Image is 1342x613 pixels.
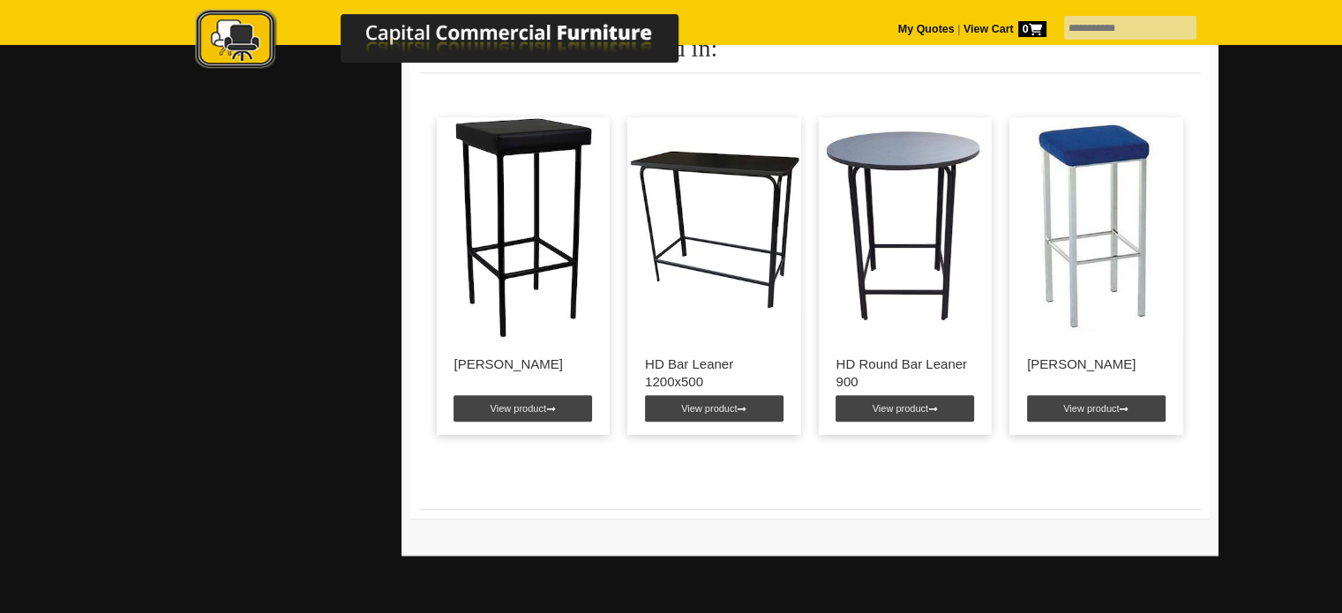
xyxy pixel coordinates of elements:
[960,23,1046,35] a: View Cart0
[437,117,610,338] img: Barrie Barstool
[454,395,592,422] a: View product
[1027,395,1166,422] a: View product
[627,117,801,338] img: HD Bar Leaner 1200x500
[454,355,593,373] p: [PERSON_NAME]
[963,23,1046,35] strong: View Cart
[898,23,955,35] a: My Quotes
[1027,355,1166,373] p: [PERSON_NAME]
[645,355,783,391] p: HD Bar Leaner 1200x500
[1009,117,1183,338] img: Oliver Barstool
[146,9,764,78] a: Capital Commercial Furniture Logo
[836,355,975,391] p: HD Round Bar Leaner 900
[819,117,993,338] img: HD Round Bar Leaner 900
[645,395,783,422] a: View product
[836,395,974,422] a: View product
[1018,21,1046,37] span: 0
[146,9,764,73] img: Capital Commercial Furniture Logo
[419,35,1201,73] h2: You may also be interested in:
